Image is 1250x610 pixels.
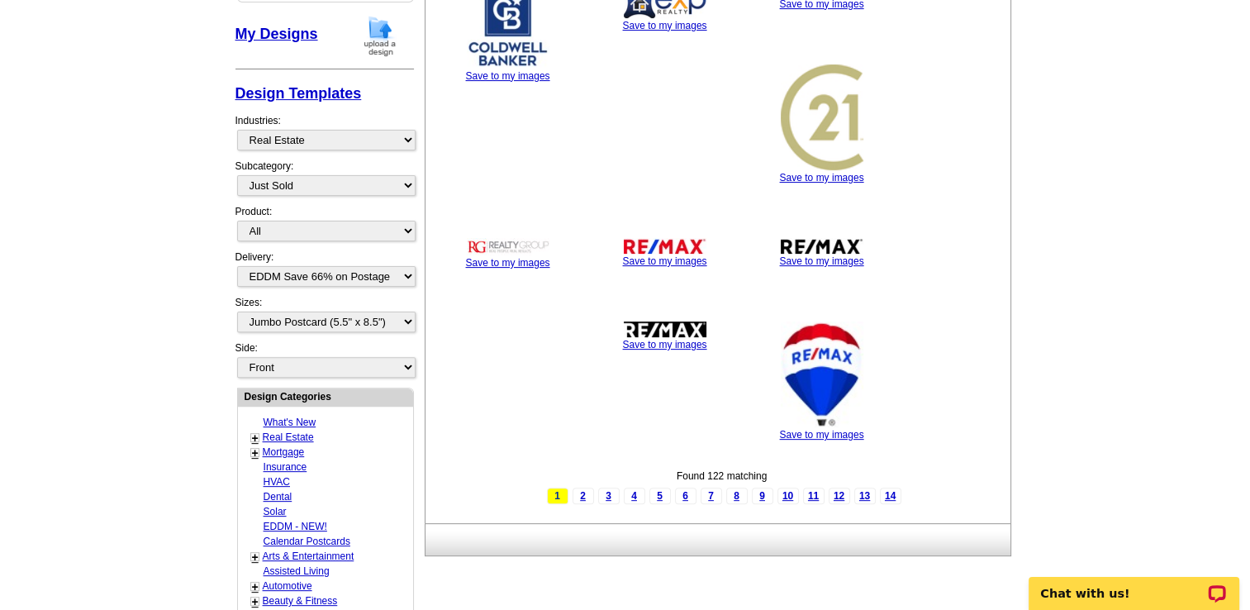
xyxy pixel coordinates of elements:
a: Beauty & Fitness [263,595,338,607]
a: + [252,446,259,460]
a: 10 [777,488,799,504]
div: Sizes: [235,295,414,341]
div: Delivery: [235,250,414,295]
a: Automotive [263,580,312,592]
a: My Designs [235,26,318,42]
img: thumb-599737ef9e529.jpg [781,322,863,427]
a: Assisted Living [264,565,330,577]
a: Design Templates [235,85,362,102]
a: 3 [598,488,620,504]
span: 1 [547,488,568,504]
a: 13 [854,488,876,504]
img: thumb-5acfb924d6603.jpg [781,64,863,170]
a: Calendar Postcards [264,536,350,547]
a: Dental [264,491,292,503]
a: Real Estate [263,431,314,443]
a: Mortgage [263,446,305,458]
a: What's New [264,417,316,428]
a: HVAC [264,476,290,488]
div: Side: [235,341,414,379]
a: 4 [624,488,645,504]
a: 11 [803,488,825,504]
a: 8 [726,488,748,504]
img: upload-design [359,15,402,57]
a: + [252,431,259,445]
a: 2 [573,488,594,504]
a: 12 [829,488,850,504]
a: Arts & Entertainment [263,550,354,562]
a: Save to my images [622,339,706,350]
a: EDDM - NEW! [264,521,327,532]
a: 6 [675,488,696,504]
div: Found 122 matching [430,469,1015,484]
a: Save to my images [622,255,706,267]
a: Solar [264,506,287,517]
a: 5 [649,488,671,504]
img: thumb-5997382fc352f.jpg [781,238,863,254]
a: Save to my images [779,429,863,441]
a: 14 [880,488,901,504]
iframe: LiveChat chat widget [1018,558,1250,610]
div: Subcategory: [235,159,414,204]
a: + [252,580,259,593]
a: Save to my images [779,255,863,267]
a: Save to my images [622,20,706,31]
div: Product: [235,204,414,250]
a: + [252,595,259,608]
div: Design Categories [238,388,413,404]
a: 9 [752,488,773,504]
img: thumb-59973810cb0f6.jpg [624,322,706,337]
img: thumb-5997384a6b52a.jpg [624,238,706,254]
a: + [252,550,259,564]
a: Save to my images [465,257,549,269]
a: 7 [701,488,722,504]
img: thumb-59b1c04599824.jpg [467,238,549,255]
div: Industries: [235,105,414,159]
a: Save to my images [465,70,549,82]
a: Insurance [264,461,307,473]
a: Save to my images [779,172,863,183]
